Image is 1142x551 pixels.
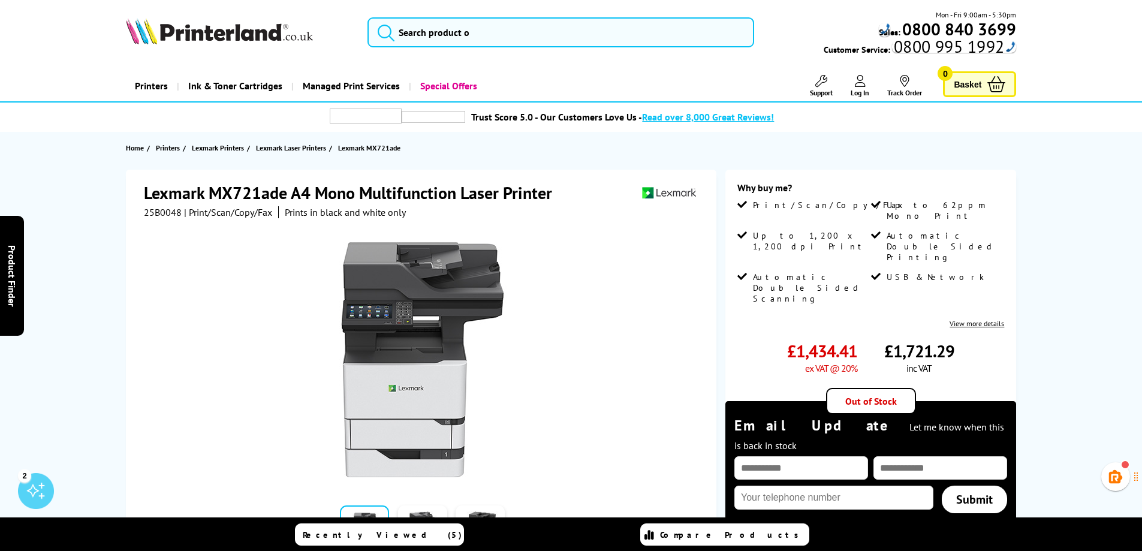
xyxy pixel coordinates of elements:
[192,141,247,154] a: Lexmark Printers
[6,245,18,306] span: Product Finder
[126,141,147,154] a: Home
[256,141,329,154] a: Lexmark Laser Printers
[805,362,857,374] span: ex VAT @ 20%
[851,88,869,97] span: Log In
[126,141,144,154] span: Home
[734,421,1004,451] span: Let me know when this is back in stock
[938,66,953,81] span: 0
[826,388,916,414] div: Out of Stock
[18,469,31,482] div: 2
[734,486,933,510] input: Your telephone number
[753,272,868,304] span: Automatic Double Sided Scanning
[884,340,954,362] span: £1,721.29
[126,18,313,44] img: Printerland Logo
[305,242,540,477] img: Lexmark MX721ade
[156,141,183,154] a: Printers
[902,18,1016,40] b: 0800 840 3699
[936,9,1016,20] span: Mon - Fri 9:00am - 5:30pm
[641,182,697,204] img: Lexmark
[295,523,464,546] a: Recently Viewed (5)
[892,41,1016,52] div: Call: 0800 995 1992
[906,362,932,374] span: inc VAT
[338,141,403,154] a: Lexmark MX721ade
[887,230,1002,263] span: Automatic Double Sided Printing
[402,111,465,123] img: trustpilot rating
[144,182,564,204] h1: Lexmark MX721ade A4 Mono Multifunction Laser Printer
[126,71,177,101] a: Printers
[950,319,1004,328] a: View more details
[943,71,1016,97] a: Basket 0
[409,71,486,101] a: Special Offers
[184,206,272,218] span: | Print/Scan/Copy/Fax
[126,18,353,47] a: Printerland Logo
[900,23,1016,35] a: 0800 840 3699
[330,109,402,124] img: trustpilot rating
[188,71,282,101] span: Ink & Toner Cartridges
[753,230,868,252] span: Up to 1,200 x 1,200 dpi Print
[824,41,1016,55] span: Customer Service:
[787,340,857,362] span: £1,434.41
[285,206,406,218] i: Prints in black and white only
[851,75,869,97] a: Log In
[734,416,1007,453] div: Email Update
[256,141,326,154] span: Lexmark Laser Printers
[1006,41,1016,52] img: hfpfyWBK5wQHBAGPgDf9c6qAYOxxMAAAAASUVORK5CYII=
[291,71,409,101] a: Managed Print Services
[954,76,981,92] span: Basket
[144,206,182,218] span: 25B0048
[471,111,774,123] a: Trust Score 5.0 - Our Customers Love Us -Read over 8,000 Great Reviews!
[177,71,291,101] a: Ink & Toner Cartridges
[660,529,805,540] span: Compare Products
[810,88,833,97] span: Support
[303,529,462,540] span: Recently Viewed (5)
[156,141,180,154] span: Printers
[640,523,809,546] a: Compare Products
[942,486,1007,513] a: Submit
[367,17,754,47] input: Search product o
[887,75,922,97] a: Track Order
[879,23,890,37] div: Call: 0800 840 3699
[887,272,984,282] span: USB & Network
[737,182,1004,200] div: Why buy me?
[753,200,907,210] span: Print/Scan/Copy/Fax
[642,111,774,123] span: Read over 8,000 Great Reviews!
[338,141,400,154] span: Lexmark MX721ade
[192,141,244,154] span: Lexmark Printers
[887,200,1002,221] span: Up to 62ppm Mono Print
[810,75,833,97] a: Support
[881,23,890,34] img: hfpfyWBK5wQHBAGPgDf9c6qAYOxxMAAAAASUVORK5CYII=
